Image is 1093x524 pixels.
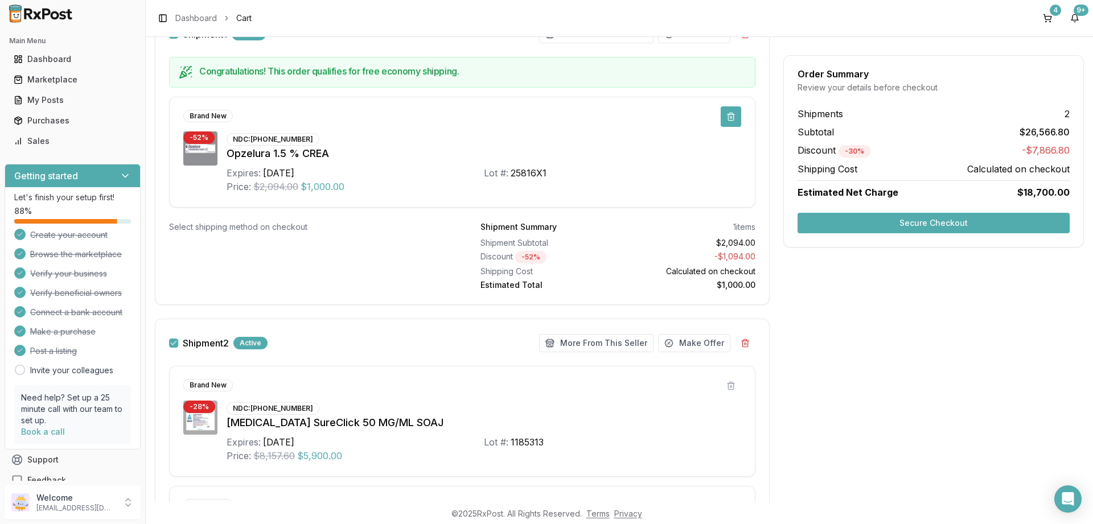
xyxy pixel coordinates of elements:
a: Dashboard [9,49,136,69]
div: Price: [227,180,251,193]
div: Order Summary [798,69,1070,79]
a: Marketplace [9,69,136,90]
button: Feedback [5,470,141,490]
span: $5,900.00 [297,449,342,463]
div: - 52 % [183,131,215,144]
div: NDC: [PHONE_NUMBER] [227,133,319,146]
button: Marketplace [5,71,141,89]
div: Expires: [227,166,261,180]
img: Opzelura 1.5 % CREA [183,131,217,166]
div: Active [233,337,268,349]
span: $8,157.60 [253,449,295,463]
a: My Posts [9,90,136,110]
a: Dashboard [175,13,217,24]
span: -$7,866.80 [1022,143,1070,158]
div: Brand New [183,499,233,511]
span: Make Offer [679,337,724,349]
label: Shipment 1 [183,30,227,39]
span: 88 % [14,205,32,217]
div: Dashboard [14,53,132,65]
div: - 52 % [515,251,546,263]
a: Terms [586,509,610,518]
button: Purchases [5,112,141,130]
span: Calculated on checkout [967,162,1070,176]
span: $26,566.80 [1020,125,1070,139]
div: Brand New [183,379,233,391]
a: Purchases [9,110,136,131]
div: Lot #: [484,166,508,180]
div: 4 [1050,5,1061,16]
div: - 30 % [839,145,870,158]
div: - $1,094.00 [623,251,756,263]
button: 4 [1038,9,1057,27]
span: 2 [1065,107,1070,121]
button: More From This Seller [539,334,654,352]
img: Enbrel SureClick 50 MG/ML SOAJ [183,401,217,435]
div: Purchases [14,115,132,126]
div: Expires: [227,435,261,449]
div: Discount [480,251,614,263]
h3: Getting started [14,169,78,183]
h2: Main Menu [9,36,136,46]
div: Open Intercom Messenger [1054,485,1082,513]
p: Need help? Set up a 25 minute call with our team to set up. [21,392,124,426]
span: $1,000.00 [301,180,344,193]
span: $2,094.00 [253,180,298,193]
h5: Congratulations! This order qualifies for free economy shipping. [199,67,746,76]
p: Let's finish your setup first! [14,192,131,203]
span: Shipments [798,107,843,121]
span: Verify your business [30,268,107,279]
div: Lot #: [484,435,508,449]
label: Shipment 2 [183,339,229,348]
div: [DATE] [263,435,294,449]
a: Privacy [614,509,642,518]
div: $2,094.00 [623,237,756,249]
nav: breadcrumb [175,13,252,24]
span: Subtotal [798,125,834,139]
div: Calculated on checkout [623,266,756,277]
img: User avatar [11,493,30,511]
div: Sales [14,135,132,147]
div: Review your details before checkout [798,82,1070,93]
button: Dashboard [5,50,141,68]
div: - 28 % [183,401,215,413]
span: Post a listing [30,345,77,357]
img: RxPost Logo [5,5,77,23]
div: My Posts [14,94,132,106]
span: Discount [798,145,870,156]
div: 1185313 [511,435,544,449]
span: Browse the marketplace [30,249,122,260]
span: Shipping Cost [798,162,857,176]
div: 1 items [733,221,755,233]
div: Estimated Total [480,279,614,291]
button: 9+ [1066,9,1084,27]
span: Connect a bank account [30,307,122,318]
span: Make a purchase [30,326,96,337]
div: Shipment Summary [480,221,557,233]
p: [EMAIL_ADDRESS][DOMAIN_NAME] [36,504,116,513]
button: Sales [5,132,141,150]
button: My Posts [5,91,141,109]
div: [DATE] [263,166,294,180]
a: Book a call [21,427,65,436]
div: Shipping Cost [480,266,614,277]
span: Create your account [30,229,108,241]
span: $18,700.00 [1017,185,1070,199]
a: Invite your colleagues [30,365,113,376]
div: Price: [227,449,251,463]
span: Cart [236,13,252,24]
div: Opzelura 1.5 % CREA [227,146,741,162]
div: Select shipping method on checkout [169,221,444,233]
div: Brand New [183,110,233,122]
button: Make Offer [658,334,730,352]
button: Support [5,449,141,470]
div: NDC: [PHONE_NUMBER] [227,402,319,415]
div: 25816X1 [511,166,546,180]
span: Verify beneficial owners [30,287,122,299]
p: Welcome [36,492,116,504]
span: Estimated Net Charge [798,187,898,198]
button: Secure Checkout [798,213,1070,233]
span: Feedback [27,475,66,486]
div: 9+ [1074,5,1088,16]
div: $1,000.00 [623,279,756,291]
